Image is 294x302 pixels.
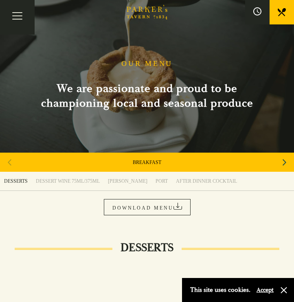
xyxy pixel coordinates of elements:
[257,286,274,294] button: Accept
[104,199,191,215] a: DOWNLOAD MENU
[4,178,28,184] div: DESSERTS
[279,153,290,171] div: Next slide
[190,284,250,296] p: This site uses cookies.
[156,178,168,184] div: PORT
[104,172,151,190] a: [PERSON_NAME]
[151,172,172,190] a: PORT
[176,178,237,184] div: AFTER DINNER COCKTAIL
[36,178,100,184] div: DESSERT WINE 75ML/375ML
[32,172,104,190] a: DESSERT WINE 75ML/375ML
[172,172,241,190] a: AFTER DINNER COCKTAIL
[133,159,161,166] a: BREAKFAST
[112,241,182,255] h2: DESSERTS
[280,286,288,294] button: Close and accept
[25,81,269,111] h2: We are passionate and proud to be championing local and seasonal produce
[108,178,147,184] div: [PERSON_NAME]
[121,59,173,68] h1: OUR MENU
